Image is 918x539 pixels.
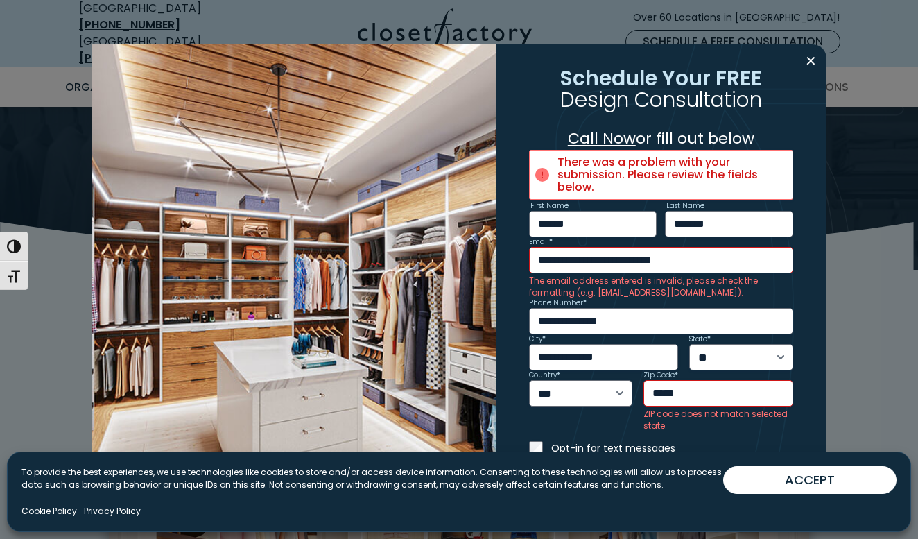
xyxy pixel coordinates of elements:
[84,505,141,517] a: Privacy Policy
[568,128,636,149] a: Call Now
[529,336,546,343] label: City
[21,505,77,517] a: Cookie Policy
[529,372,560,379] label: Country
[529,127,793,150] p: or fill out below
[21,466,723,491] p: To provide the best experiences, we use technologies like cookies to store and/or access device i...
[535,156,787,194] h2: There was a problem with your submission. Please review the fields below.
[530,203,569,209] label: First Name
[643,372,678,379] label: Zip Code
[801,50,821,72] button: Close modal
[529,300,587,307] label: Phone Number
[689,336,711,343] label: State
[529,239,553,246] label: Email
[560,85,762,114] span: Design Consultation
[529,275,793,298] div: The email address entered is invalid, please check the formatting (e.g. [EMAIL_ADDRESS][DOMAIN_NA...
[643,408,793,431] div: ZIP code does not match selected state.
[560,63,762,92] span: Schedule Your FREE
[723,466,897,494] button: ACCEPT
[551,441,793,455] label: Opt-in for text messages
[666,203,704,209] label: Last Name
